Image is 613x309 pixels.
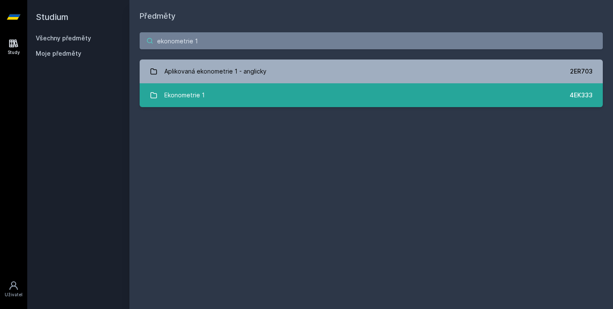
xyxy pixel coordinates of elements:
h1: Předměty [140,10,603,22]
div: 4EK333 [570,91,593,99]
a: Všechny předměty [36,34,91,42]
div: Uživatel [5,292,23,298]
a: Aplikovaná ekonometrie 1 - anglicky 2ER703 [140,60,603,83]
div: 2ER703 [570,67,593,76]
span: Moje předměty [36,49,81,58]
a: Study [2,34,26,60]
input: Název nebo ident předmětu… [140,32,603,49]
a: Ekonometrie 1 4EK333 [140,83,603,107]
div: Aplikovaná ekonometrie 1 - anglicky [164,63,266,80]
div: Study [8,49,20,56]
div: Ekonometrie 1 [164,87,205,104]
a: Uživatel [2,276,26,302]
